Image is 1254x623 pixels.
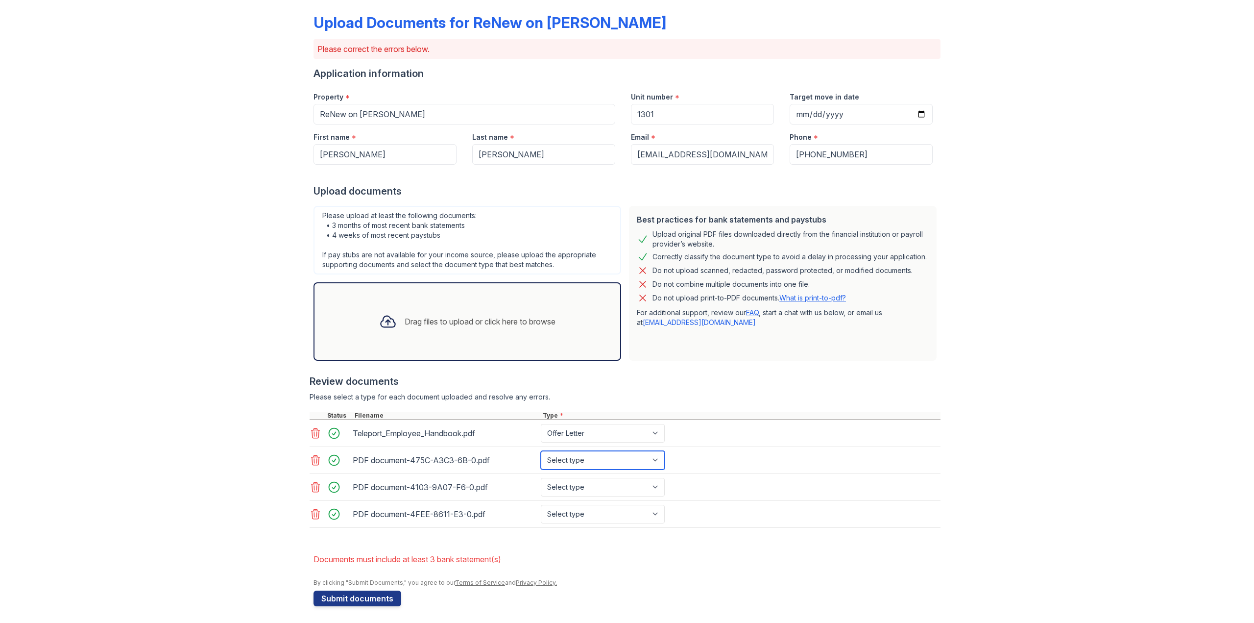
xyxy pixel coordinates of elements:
label: Property [313,92,343,102]
div: Best practices for bank statements and paystubs [637,214,929,225]
p: For additional support, review our , start a chat with us below, or email us at [637,308,929,327]
label: Phone [790,132,812,142]
a: FAQ [746,308,759,317]
label: First name [313,132,350,142]
div: Upload documents [313,184,940,198]
div: PDF document-4FEE-8611-E3-0.pdf [353,506,537,522]
div: Correctly classify the document type to avoid a delay in processing your application. [652,251,927,263]
a: Privacy Policy. [516,579,557,586]
div: By clicking "Submit Documents," you agree to our and [313,579,940,587]
label: Email [631,132,649,142]
div: Please upload at least the following documents: • 3 months of most recent bank statements • 4 wee... [313,206,621,274]
a: What is print-to-pdf? [779,294,846,302]
button: Submit documents [313,591,401,606]
label: Target move in date [790,92,859,102]
div: PDF document-4103-9A07-F6-0.pdf [353,479,537,495]
label: Last name [472,132,508,142]
div: Upload Documents for ReNew on [PERSON_NAME] [313,14,666,31]
div: Filename [353,412,541,420]
div: Upload original PDF files downloaded directly from the financial institution or payroll provider’... [652,229,929,249]
p: Please correct the errors below. [317,43,937,55]
div: Status [325,412,353,420]
div: Please select a type for each document uploaded and resolve any errors. [310,392,940,402]
label: Unit number [631,92,673,102]
a: Terms of Service [455,579,505,586]
div: Type [541,412,940,420]
div: Teleport_Employee_Handbook.pdf [353,425,537,441]
div: Application information [313,67,940,80]
a: [EMAIL_ADDRESS][DOMAIN_NAME] [643,318,756,326]
p: Do not upload print-to-PDF documents. [652,293,846,303]
li: Documents must include at least 3 bank statement(s) [313,549,940,569]
div: Review documents [310,374,940,388]
div: PDF document-475C-A3C3-6B-0.pdf [353,452,537,468]
div: Do not combine multiple documents into one file. [652,278,810,290]
div: Do not upload scanned, redacted, password protected, or modified documents. [652,265,913,276]
div: Drag files to upload or click here to browse [405,316,555,327]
